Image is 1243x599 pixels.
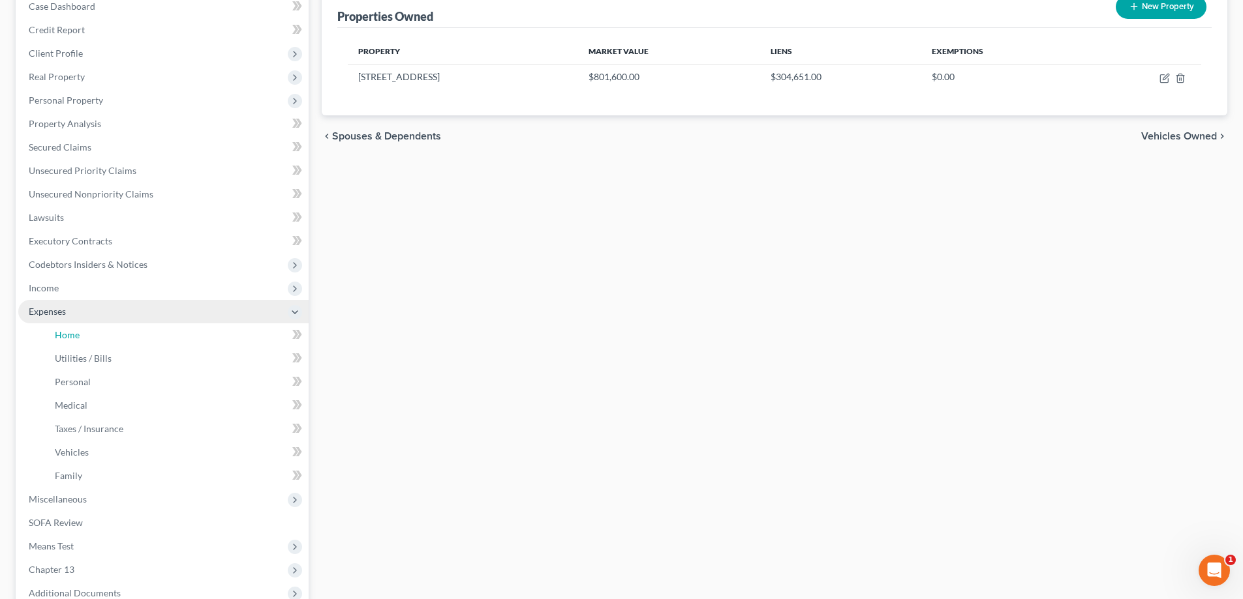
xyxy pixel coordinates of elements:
[29,1,95,12] span: Case Dashboard
[578,38,760,65] th: Market Value
[29,165,136,176] span: Unsecured Priority Claims
[29,48,83,59] span: Client Profile
[29,95,103,106] span: Personal Property
[44,323,309,347] a: Home
[18,159,309,183] a: Unsecured Priority Claims
[348,65,578,89] td: [STREET_ADDRESS]
[29,517,83,528] span: SOFA Review
[29,493,87,504] span: Miscellaneous
[29,118,101,129] span: Property Analysis
[322,131,332,141] i: chevron_left
[1217,131,1227,141] i: chevron_right
[29,282,59,293] span: Income
[29,564,74,575] span: Chapter 13
[1225,555,1236,565] span: 1
[55,446,89,458] span: Vehicles
[55,353,112,364] span: Utilities / Bills
[44,464,309,488] a: Family
[1141,131,1217,141] span: Vehicles Owned
[44,347,309,370] a: Utilities / Bills
[760,65,921,89] td: $304,651.00
[55,470,82,481] span: Family
[29,212,64,223] span: Lawsuits
[1141,131,1227,141] button: Vehicles Owned chevron_right
[55,329,80,340] span: Home
[921,65,1084,89] td: $0.00
[18,136,309,159] a: Secured Claims
[29,259,147,270] span: Codebtors Insiders & Notices
[578,65,760,89] td: $801,600.00
[44,370,309,394] a: Personal
[29,306,66,317] span: Expenses
[44,394,309,417] a: Medical
[18,18,309,42] a: Credit Report
[18,229,309,253] a: Executory Contracts
[29,188,153,199] span: Unsecured Nonpriority Claims
[44,417,309,441] a: Taxes / Insurance
[1199,555,1230,586] iframe: Intercom live chat
[348,38,578,65] th: Property
[18,511,309,534] a: SOFA Review
[55,400,87,411] span: Medical
[29,141,91,153] span: Secured Claims
[18,112,309,136] a: Property Analysis
[921,38,1084,65] th: Exemptions
[760,38,921,65] th: Liens
[29,587,121,598] span: Additional Documents
[29,71,85,82] span: Real Property
[55,376,91,387] span: Personal
[44,441,309,464] a: Vehicles
[29,24,85,35] span: Credit Report
[18,206,309,229] a: Lawsuits
[337,8,433,24] div: Properties Owned
[332,131,441,141] span: Spouses & Dependents
[29,540,74,551] span: Means Test
[322,131,441,141] button: chevron_left Spouses & Dependents
[55,423,123,434] span: Taxes / Insurance
[29,235,112,246] span: Executory Contracts
[18,183,309,206] a: Unsecured Nonpriority Claims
